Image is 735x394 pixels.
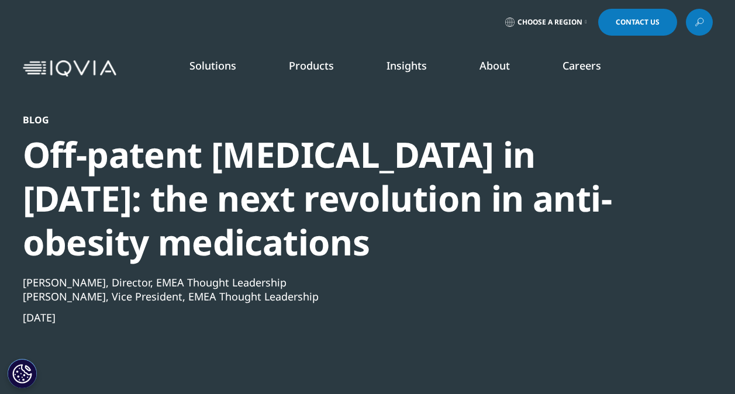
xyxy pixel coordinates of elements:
a: Careers [563,58,601,72]
button: Cookies Settings [8,359,37,388]
div: [PERSON_NAME], Director, EMEA Thought Leadership [23,275,650,289]
span: Choose a Region [517,18,582,27]
div: [DATE] [23,310,650,324]
div: Off-patent [MEDICAL_DATA] in [DATE]: the next revolution in anti-obesity medications [23,133,650,264]
span: Contact Us [616,19,660,26]
a: Insights [387,58,427,72]
div: [PERSON_NAME], Vice President, EMEA Thought Leadership [23,289,650,303]
nav: Primary [121,41,713,96]
a: Products [289,58,334,72]
a: Solutions [189,58,236,72]
div: Blog [23,114,650,126]
a: About [479,58,510,72]
a: Contact Us [598,9,677,36]
img: IQVIA Healthcare Information Technology and Pharma Clinical Research Company [23,60,116,77]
